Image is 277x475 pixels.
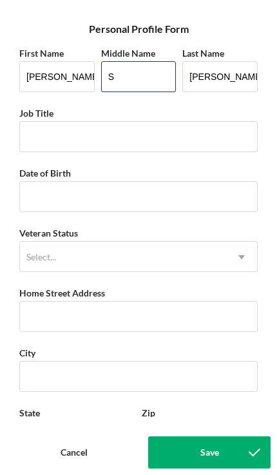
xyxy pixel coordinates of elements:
[19,108,53,119] label: Job Title
[89,23,189,35] h6: Personal Profile Form
[200,436,219,469] div: Save
[148,436,271,469] button: Save
[142,407,155,418] label: Zip
[19,48,64,59] label: First Name
[6,436,142,469] button: Cancel
[182,48,224,59] label: Last Name
[61,436,88,469] div: Cancel
[26,252,56,262] div: Select...
[19,168,71,179] label: Date of Birth
[19,287,105,298] label: Home Street Address
[101,48,155,59] label: Middle Name
[19,347,35,358] label: City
